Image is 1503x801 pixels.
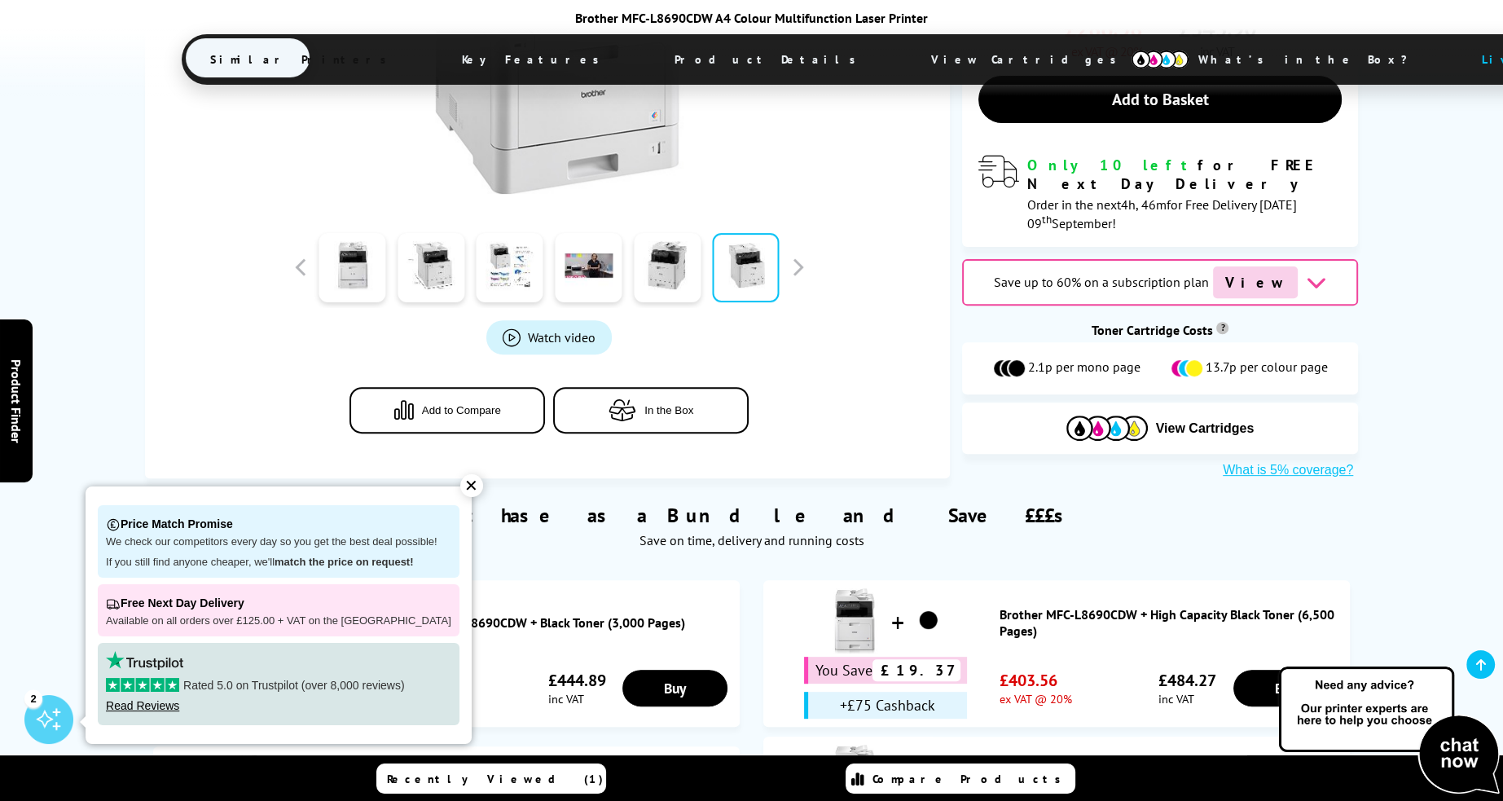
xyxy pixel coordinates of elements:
img: Brother MFC-L8690CDW + High Capacity Black Toner (6,500 Pages) [822,588,887,654]
img: cmyk-icon.svg [1132,51,1189,68]
sup: Cost per page [1216,322,1228,334]
span: Watch video [528,329,595,345]
a: Recently Viewed (1) [376,764,606,794]
p: If you still find anyone cheaper, we'll [106,556,451,570]
a: Brother MFC-L8690CDW + Black Toner (3,000 Pages) [389,614,732,631]
span: £444.89 [548,670,606,691]
img: Cartridges [1066,416,1148,441]
a: Read Reviews [106,699,179,712]
button: Add to Compare [349,387,545,434]
div: Brother MFC-L8690CDW A4 Colour Multifunction Laser Printer [182,10,1322,26]
sup: th [1042,212,1052,227]
span: Recently Viewed (1) [387,772,604,786]
span: View Cartridges [907,38,1156,81]
span: What’s in the Box? [1174,40,1448,79]
img: trustpilot rating [106,651,183,670]
span: £484.27 [1158,670,1216,691]
span: 4h, 46m [1121,196,1167,213]
button: What is 5% coverage? [1218,462,1358,478]
span: ex VAT @ 20% [1000,691,1072,706]
a: Add to Basket [978,76,1343,123]
img: stars-5.svg [106,678,179,692]
span: Product Finder [8,359,24,442]
strong: match the price on request! [275,556,413,568]
span: Similar Printers [186,40,420,79]
span: Only 10 left [1027,156,1198,174]
span: Key Features [437,40,632,79]
img: Brother MFC-L8690CDW + High Capacity Black Toner (6,500 Pages) [908,601,949,641]
p: Rated 5.0 on Trustpilot (over 8,000 reviews) [106,678,451,693]
div: Purchase as a Bundle and Save £££s [145,478,1358,557]
a: Compare Products [846,764,1075,794]
span: Product Details [650,40,889,79]
span: View Cartridges [1156,421,1255,436]
span: View [1213,266,1298,298]
div: Toner Cartridge Costs [962,322,1359,338]
div: modal_delivery [978,156,1343,231]
button: View Cartridges [974,415,1347,442]
span: £403.56 [1000,670,1072,691]
a: Brother MFC-L8690CDW + High Capacity Black Toner (6,500 Pages) [1000,606,1342,639]
div: for FREE Next Day Delivery [1027,156,1343,193]
span: inc VAT [548,691,606,706]
p: Free Next Day Delivery [106,592,451,614]
span: Order in the next for Free Delivery [DATE] 09 September! [1027,196,1297,231]
p: We check our competitors every day so you get the best deal possible! [106,535,451,549]
a: Buy [1233,670,1338,706]
a: Product_All_Videos [486,320,612,354]
span: £19.37 [872,659,960,681]
span: 2.1p per mono page [1028,359,1140,378]
p: Available on all orders over £125.00 + VAT on the [GEOGRAPHIC_DATA] [106,614,451,628]
span: Save up to 60% on a subscription plan [994,274,1209,290]
span: Compare Products [872,772,1070,786]
div: ✕ [460,474,483,497]
div: Save on time, delivery and running costs [165,532,1338,548]
div: 2 [24,689,42,707]
button: In the Box [553,387,749,434]
span: 13.7p per colour page [1206,359,1328,378]
span: Add to Compare [422,404,501,416]
img: Open Live Chat window [1275,664,1503,798]
span: inc VAT [1158,691,1216,706]
div: +£75 Cashback [804,692,967,719]
a: Buy [622,670,727,706]
div: You Save [804,657,967,684]
span: In the Box [644,404,693,416]
p: Price Match Promise [106,513,451,535]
